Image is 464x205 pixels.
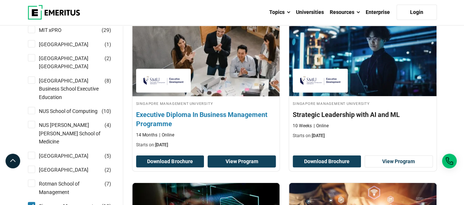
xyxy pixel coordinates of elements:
h4: Strategic Leadership with AI and ML [293,110,433,119]
a: [GEOGRAPHIC_DATA] [39,40,103,48]
a: [GEOGRAPHIC_DATA] [39,166,103,174]
span: [DATE] [312,133,325,138]
a: NUS School of Computing [39,107,112,115]
span: ( ) [105,152,111,160]
button: Download Brochure [136,155,204,168]
p: 10 Weeks [293,123,312,129]
a: [GEOGRAPHIC_DATA] Business School Executive Education [39,77,116,101]
span: ( ) [102,107,111,115]
a: AI and Machine Learning Course by Singapore Management University - November 24, 2025 Singapore M... [289,23,436,143]
span: 8 [106,78,109,84]
img: Executive Diploma In Business Management Programme | Online Business Management Course [125,19,287,100]
span: ( ) [105,40,111,48]
span: 10 [103,108,109,114]
img: Singapore Management University [140,73,187,89]
h4: Singapore Management University [293,100,433,106]
a: [GEOGRAPHIC_DATA] [GEOGRAPHIC_DATA] [39,54,116,71]
span: [DATE] [155,142,168,147]
span: ( ) [105,166,111,174]
span: 1 [106,41,109,47]
button: Download Brochure [293,155,361,168]
p: 14 Months [136,132,157,138]
span: 5 [106,153,109,159]
a: NUS [PERSON_NAME] [PERSON_NAME] School of Medicine [39,121,116,146]
img: Strategic Leadership with AI and ML | Online AI and Machine Learning Course [289,23,436,96]
span: 2 [106,167,109,173]
p: Starts on: [136,142,276,148]
p: Online [159,132,174,138]
p: Online [314,123,329,129]
a: View Program [208,155,276,168]
span: ( ) [105,121,111,129]
span: ( ) [105,54,111,62]
span: 7 [106,181,109,187]
span: 29 [103,27,109,33]
h4: Executive Diploma In Business Management Programme [136,110,276,128]
p: Starts on: [293,133,433,139]
a: View Program [365,155,433,168]
a: Login [397,5,437,20]
a: Business Management Course by Singapore Management University - November 7, 2025 Singapore Manage... [132,23,280,152]
span: ( ) [105,180,111,188]
span: ( ) [105,77,111,85]
a: Rotman School of Management [39,180,116,196]
span: ( ) [102,26,111,34]
span: 2 [106,55,109,61]
span: 4 [106,122,109,128]
h4: Singapore Management University [136,100,276,106]
a: MIT xPRO [39,26,76,34]
a: [GEOGRAPHIC_DATA] [39,152,103,160]
img: Singapore Management University [296,73,344,89]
